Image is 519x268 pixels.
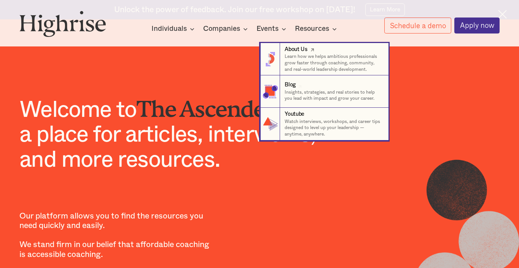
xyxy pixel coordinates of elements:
div: Individuals [151,24,197,33]
p: Insights, strategies, and real stories to help you lead with impact and grow your career. [285,89,382,102]
div: Youtube [285,110,304,118]
p: Our platform allows you to find the resources you need quickly and easily. We stand firm in our b... [19,192,214,259]
h1: Welcome to : a place for articles, interviews, and more resources. [19,91,333,173]
nav: Resources [31,30,488,140]
div: About Us [285,46,307,53]
div: Events [256,24,288,33]
a: Schedule a demo [384,18,451,33]
a: About UsLearn how we helps ambitious professionals grow faster through coaching, community, and r... [260,43,388,75]
div: Individuals [151,24,187,33]
a: BlogInsights, strategies, and real stories to help you lead with impact and grow your career. [260,75,388,108]
p: Learn how we helps ambitious professionals grow faster through coaching, community, and real-worl... [285,53,382,72]
div: Events [256,24,279,33]
a: YoutubeWatch interviews, workshops, and career tips designed to level up your leadership — anytim... [260,108,388,140]
div: Companies [203,24,250,33]
p: Watch interviews, workshops, and career tips designed to level up your leadership — anytime, anyw... [285,118,382,137]
div: Blog [285,81,296,89]
div: Companies [203,24,240,33]
img: Highrise logo [19,11,106,37]
div: Resources [295,24,339,33]
div: Resources [295,24,329,33]
a: Apply now [454,18,500,33]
